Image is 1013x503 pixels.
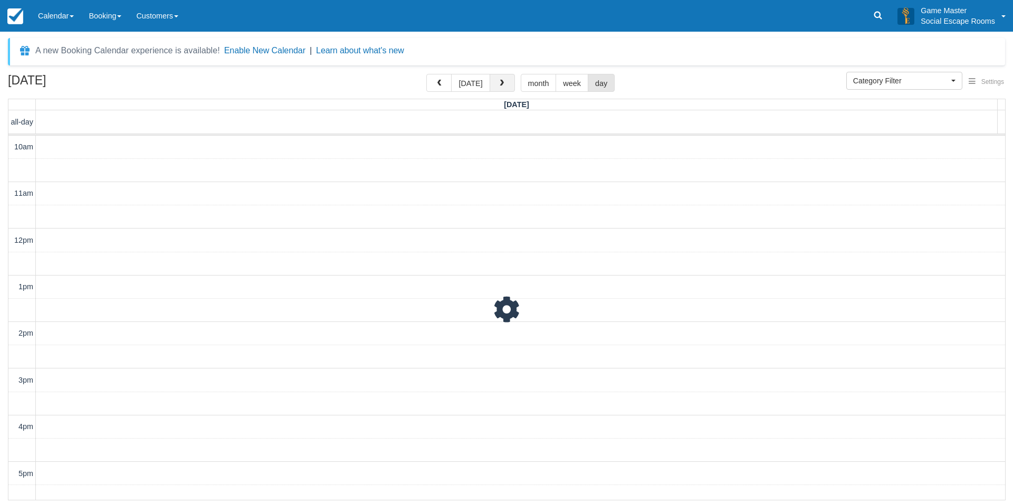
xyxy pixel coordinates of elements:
[18,282,33,291] span: 1pm
[14,189,33,197] span: 11am
[981,78,1004,86] span: Settings
[921,16,995,26] p: Social Escape Rooms
[451,74,490,92] button: [DATE]
[7,8,23,24] img: checkfront-main-nav-mini-logo.png
[846,72,962,90] button: Category Filter
[853,75,949,86] span: Category Filter
[962,74,1010,90] button: Settings
[18,329,33,337] span: 2pm
[556,74,588,92] button: week
[18,422,33,431] span: 4pm
[897,7,914,24] img: A3
[11,118,33,126] span: all-day
[521,74,557,92] button: month
[8,74,141,93] h2: [DATE]
[588,74,615,92] button: day
[224,45,305,56] button: Enable New Calendar
[14,143,33,151] span: 10am
[14,236,33,244] span: 12pm
[921,5,995,16] p: Game Master
[316,46,404,55] a: Learn about what's new
[18,469,33,478] span: 5pm
[35,44,220,57] div: A new Booking Calendar experience is available!
[18,376,33,384] span: 3pm
[310,46,312,55] span: |
[504,100,529,109] span: [DATE]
